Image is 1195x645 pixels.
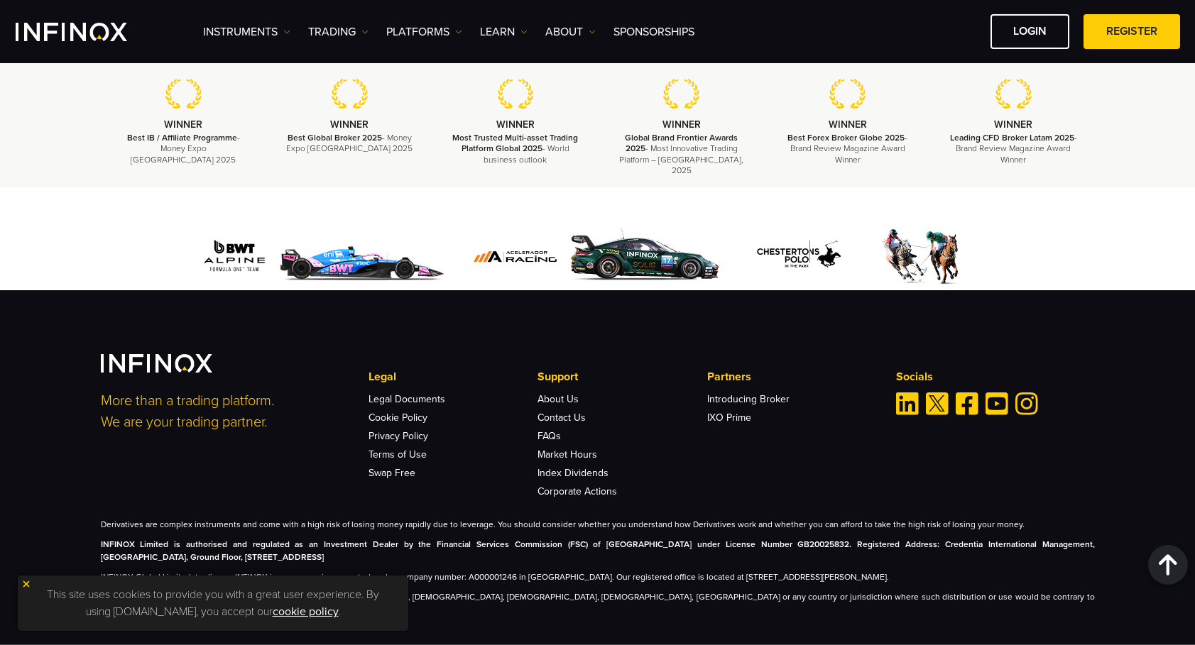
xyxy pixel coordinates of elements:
a: Introducing Broker [707,393,790,405]
p: Legal [369,368,538,385]
a: Privacy Policy [369,430,428,442]
a: Index Dividends [538,467,609,479]
strong: Best Global Broker 2025 [288,133,382,143]
strong: INFINOX Limited is authorised and regulated as an Investment Dealer by the Financial Services Com... [101,539,1095,562]
p: More than a trading platform. We are your trading partner. [101,390,349,433]
a: Legal Documents [369,393,445,405]
a: Corporate Actions [538,485,617,497]
p: The information on this site is not directed at residents of [GEOGRAPHIC_DATA], [DEMOGRAPHIC_DATA... [101,590,1095,616]
a: Linkedin [896,392,919,415]
p: - Brand Review Magazine Award Winner [948,133,1079,165]
a: About Us [538,393,579,405]
p: - Most Innovative Trading Platform – [GEOGRAPHIC_DATA], 2025 [616,133,747,176]
strong: WINNER [829,118,867,131]
a: Cookie Policy [369,412,427,424]
strong: WINNER [662,118,701,131]
a: ABOUT [545,23,596,40]
p: - Money Expo [GEOGRAPHIC_DATA] 2025 [119,133,249,165]
a: IXO Prime [707,412,751,424]
strong: Leading CFD Broker Latam 2025 [950,133,1074,143]
strong: WINNER [994,118,1032,131]
a: Market Hours [538,448,597,461]
p: Support [538,368,706,385]
a: REGISTER [1084,14,1180,49]
a: SPONSORSHIPS [613,23,694,40]
a: Learn [480,23,528,40]
a: LOGIN [991,14,1069,49]
a: Instagram [1015,392,1038,415]
a: PLATFORMS [386,23,462,40]
p: Socials [896,368,1095,385]
strong: Best IB / Affiliate Programme [127,133,237,143]
strong: WINNER [496,118,535,131]
p: INFINOX Global Limited, trading as INFINOX is a company incorporated under company number: A00000... [101,570,1095,583]
a: Twitter [926,392,949,415]
p: - Money Expo [GEOGRAPHIC_DATA] 2025 [284,133,415,154]
p: This site uses cookies to provide you with a great user experience. By using [DOMAIN_NAME], you a... [25,583,401,624]
a: FAQs [538,430,561,442]
a: Contact Us [538,412,586,424]
a: Facebook [956,392,978,415]
p: - World business outlook [450,133,581,165]
p: - Brand Review Magazine Award Winner [782,133,913,165]
a: cookie policy [273,605,339,619]
a: INFINOX Logo [16,23,160,41]
a: Youtube [986,392,1008,415]
strong: WINNER [164,118,202,131]
a: Instruments [203,23,290,40]
p: Partners [707,368,876,385]
h2: Trading achievements [101,45,1095,65]
a: TRADING [308,23,369,40]
a: Swap Free [369,467,415,479]
strong: WINNER [330,118,369,131]
strong: Most Trusted Multi-asset Trading Platform Global 2025 [452,133,578,153]
img: yellow close icon [21,579,31,589]
strong: Best Forex Broker Globe 2025 [787,133,905,143]
a: Terms of Use [369,448,427,461]
p: Derivatives are complex instruments and come with a high risk of losing money rapidly due to leve... [101,518,1095,531]
strong: Global Brand Frontier Awards 2025 [625,133,738,153]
